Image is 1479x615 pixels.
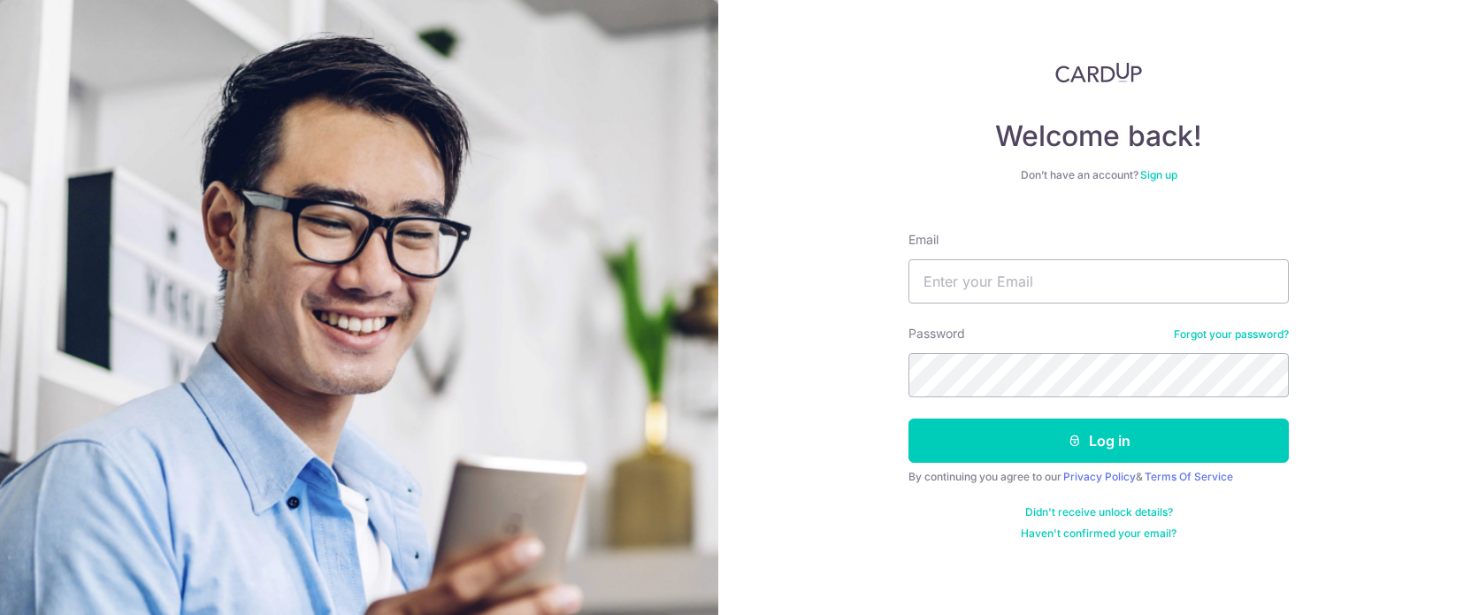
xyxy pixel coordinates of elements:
[1021,527,1176,541] a: Haven't confirmed your email?
[908,168,1289,182] div: Don’t have an account?
[908,259,1289,304] input: Enter your Email
[908,419,1289,463] button: Log in
[1055,62,1142,83] img: CardUp Logo
[908,325,965,342] label: Password
[1140,168,1177,181] a: Sign up
[1063,470,1136,483] a: Privacy Policy
[908,470,1289,484] div: By continuing you agree to our &
[1025,505,1173,519] a: Didn't receive unlock details?
[908,119,1289,154] h4: Welcome back!
[908,231,939,249] label: Email
[1174,327,1289,342] a: Forgot your password?
[1145,470,1233,483] a: Terms Of Service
